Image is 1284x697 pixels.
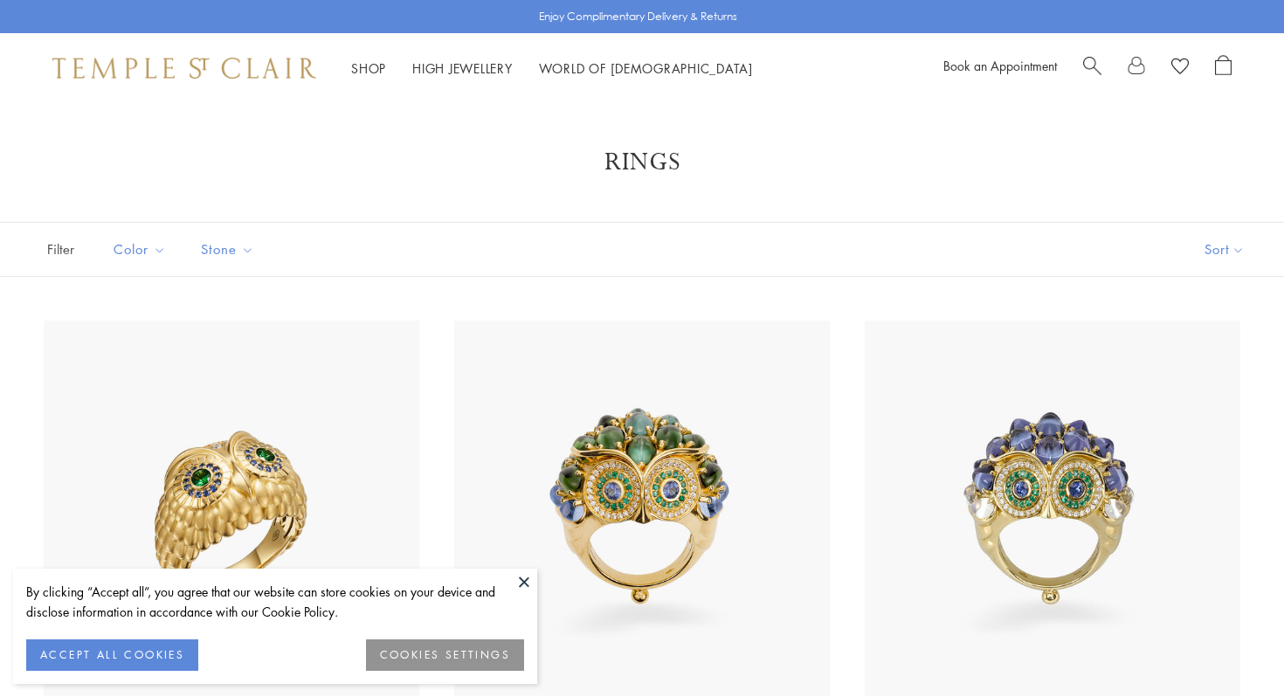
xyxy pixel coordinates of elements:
h1: Rings [70,147,1214,178]
img: 18K Tanzanite Temple Owl Ring [865,321,1240,696]
iframe: Gorgias live chat messenger [1197,615,1267,680]
a: World of [DEMOGRAPHIC_DATA]World of [DEMOGRAPHIC_DATA] [539,59,753,77]
a: Search [1083,55,1101,81]
a: ShopShop [351,59,386,77]
span: Stone [192,238,267,260]
a: High JewelleryHigh Jewellery [412,59,513,77]
button: Color [100,230,179,269]
p: Enjoy Complimentary Delivery & Returns [539,8,737,25]
a: Book an Appointment [943,57,1057,74]
a: View Wishlist [1171,55,1189,81]
button: Stone [188,230,267,269]
span: Color [105,238,179,260]
button: Show sort by [1165,223,1284,276]
img: 18K Indicolite Temple Owl Ring [454,321,830,696]
div: By clicking “Accept all”, you agree that our website can store cookies on your device and disclos... [26,582,524,622]
img: Temple St. Clair [52,58,316,79]
button: ACCEPT ALL COOKIES [26,639,198,671]
img: R36865-OWLTGBS [44,321,419,696]
a: Open Shopping Bag [1215,55,1232,81]
button: COOKIES SETTINGS [366,639,524,671]
nav: Main navigation [351,58,753,79]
